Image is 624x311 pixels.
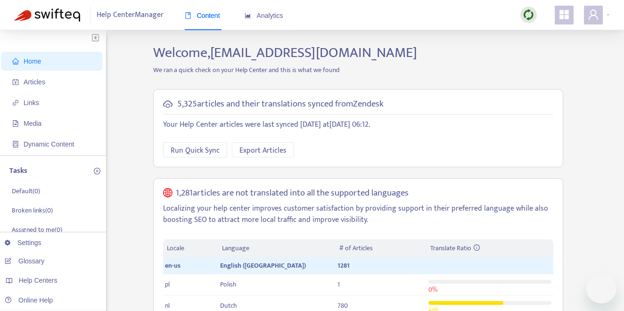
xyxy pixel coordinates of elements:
[586,273,616,303] iframe: Button to launch messaging window
[9,165,27,177] p: Tasks
[165,279,170,290] span: pl
[163,119,553,131] p: Your Help Center articles were last synced [DATE] at [DATE] 06:12 .
[146,65,570,75] p: We ran a quick check on your Help Center and this is what we found
[163,203,553,226] p: Localizing your help center improves customer satisfaction by providing support in their preferre...
[165,300,170,311] span: nl
[94,168,100,174] span: plus-circle
[153,41,417,65] span: Welcome, [EMAIL_ADDRESS][DOMAIN_NAME]
[558,9,570,20] span: appstore
[12,186,40,196] p: Default ( 0 )
[12,79,19,85] span: account-book
[12,205,53,215] p: Broken links ( 0 )
[245,12,251,19] span: area-chart
[24,78,45,86] span: Articles
[24,140,74,148] span: Dynamic Content
[24,57,41,65] span: Home
[24,99,39,106] span: Links
[5,296,53,304] a: Online Help
[163,239,219,258] th: Locale
[171,145,220,156] span: Run Quick Sync
[337,279,340,290] span: 1
[12,99,19,106] span: link
[245,12,283,19] span: Analytics
[12,225,62,235] p: Assigned to me ( 0 )
[14,8,80,22] img: Swifteq
[5,257,44,265] a: Glossary
[176,188,409,199] h5: 1,281 articles are not translated into all the supported languages
[220,260,306,271] span: English ([GEOGRAPHIC_DATA])
[5,239,41,246] a: Settings
[336,239,427,258] th: # of Articles
[523,9,534,21] img: sync.dc5367851b00ba804db3.png
[588,9,599,20] span: user
[239,145,287,156] span: Export Articles
[177,99,384,110] h5: 5,325 articles and their translations synced from Zendesk
[232,142,294,157] button: Export Articles
[19,277,57,284] span: Help Centers
[12,141,19,147] span: container
[163,188,172,199] span: global
[97,6,164,24] span: Help Center Manager
[337,300,348,311] span: 780
[24,120,41,127] span: Media
[185,12,191,19] span: book
[220,279,237,290] span: Polish
[218,239,335,258] th: Language
[163,142,227,157] button: Run Quick Sync
[12,58,19,65] span: home
[337,260,350,271] span: 1281
[428,284,437,295] span: 0 %
[12,120,19,127] span: file-image
[185,12,220,19] span: Content
[430,243,549,254] div: Translate Ratio
[163,99,172,109] span: cloud-sync
[165,260,181,271] span: en-us
[220,300,237,311] span: Dutch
